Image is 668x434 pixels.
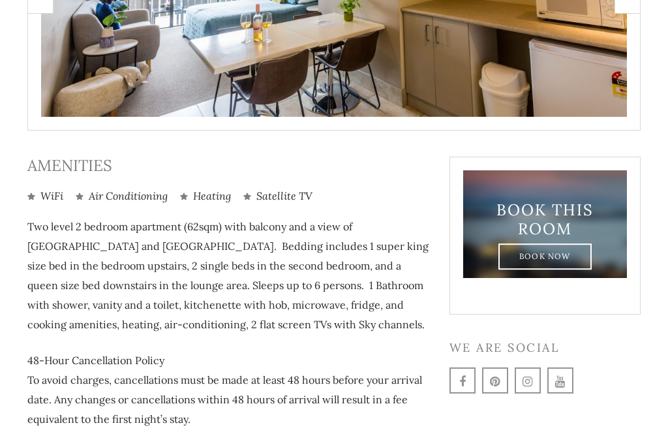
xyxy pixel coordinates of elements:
[27,351,430,429] p: 48-Hour Cancellation Policy To avoid charges, cancellations must be made at least 48 hours before...
[449,341,641,356] h3: We are social
[27,217,430,335] p: Two level 2 bedroom apartment (62sqm) with balcony and a view of [GEOGRAPHIC_DATA] and [GEOGRAPHI...
[486,202,604,240] h3: Book This Room
[180,189,231,204] li: Heating
[27,157,430,176] h3: Amenities
[243,189,312,204] li: Satellite TV
[498,245,592,271] a: Book Now
[76,189,168,204] li: Air Conditioning
[27,189,63,204] li: WiFi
